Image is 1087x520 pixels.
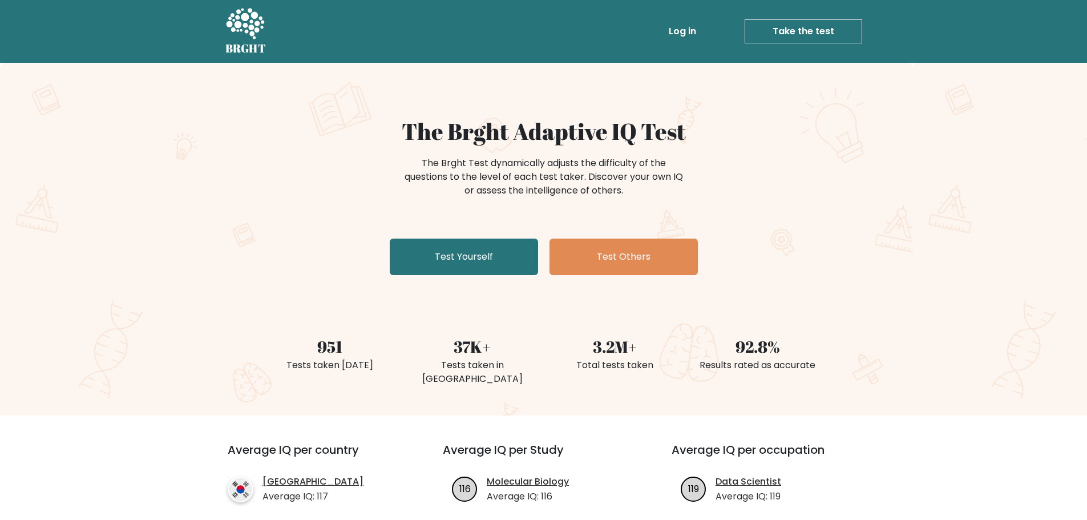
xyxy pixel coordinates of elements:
[408,358,537,386] div: Tests taken in [GEOGRAPHIC_DATA]
[225,42,266,55] h5: BRGHT
[228,443,402,470] h3: Average IQ per country
[688,482,699,495] text: 119
[693,358,822,372] div: Results rated as accurate
[549,239,698,275] a: Test Others
[551,358,680,372] div: Total tests taken
[551,334,680,358] div: 3.2M+
[390,239,538,275] a: Test Yourself
[443,443,644,470] h3: Average IQ per Study
[262,475,363,489] a: [GEOGRAPHIC_DATA]
[225,5,266,58] a: BRGHT
[265,358,394,372] div: Tests taken [DATE]
[716,490,781,503] p: Average IQ: 119
[487,490,569,503] p: Average IQ: 116
[408,334,537,358] div: 37K+
[262,490,363,503] p: Average IQ: 117
[745,19,862,43] a: Take the test
[228,477,253,502] img: country
[672,443,873,470] h3: Average IQ per occupation
[664,20,701,43] a: Log in
[716,475,781,489] a: Data Scientist
[401,156,686,197] div: The Brght Test dynamically adjusts the difficulty of the questions to the level of each test take...
[693,334,822,358] div: 92.8%
[265,334,394,358] div: 951
[459,482,471,495] text: 116
[265,118,822,145] h1: The Brght Adaptive IQ Test
[487,475,569,489] a: Molecular Biology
